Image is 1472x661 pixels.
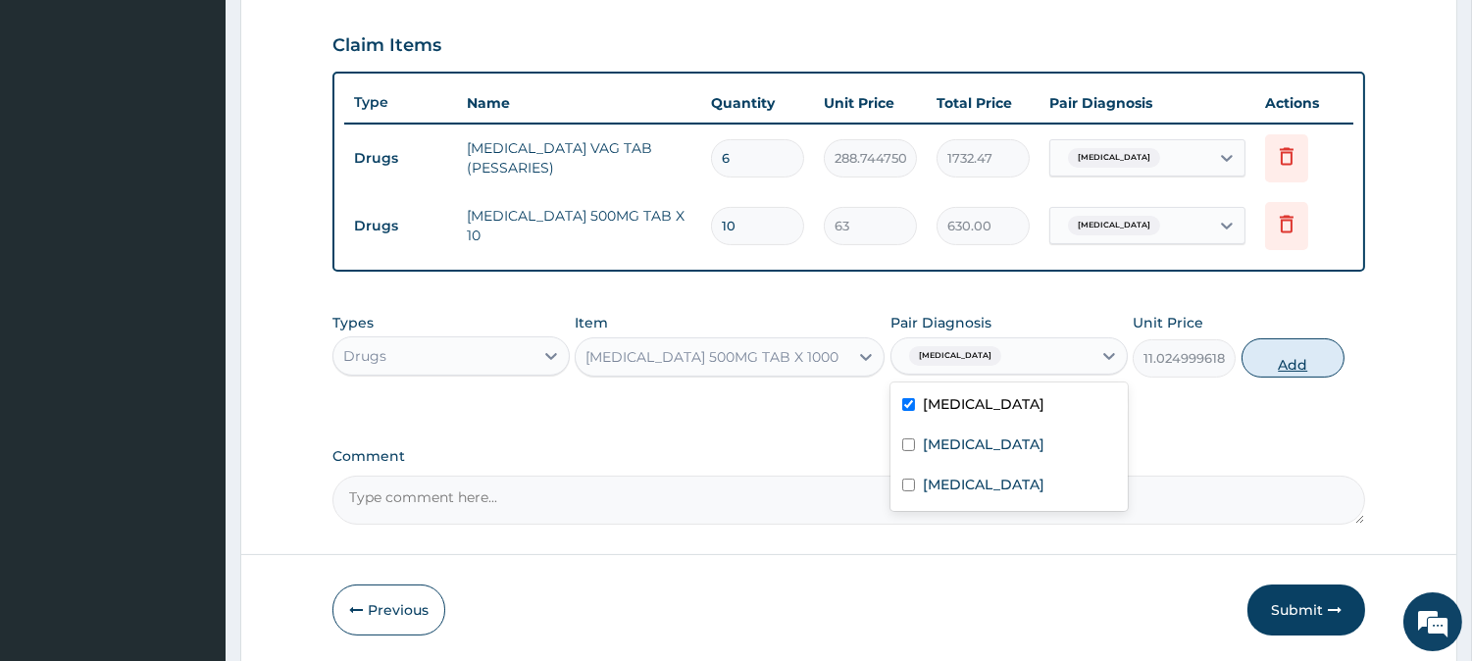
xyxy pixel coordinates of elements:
th: Actions [1255,83,1353,123]
span: We're online! [114,203,271,401]
label: [MEDICAL_DATA] [923,394,1044,414]
span: [MEDICAL_DATA] [1068,148,1160,168]
th: Quantity [701,83,814,123]
th: Name [457,83,701,123]
td: [MEDICAL_DATA] 500MG TAB X 10 [457,196,701,255]
th: Pair Diagnosis [1040,83,1255,123]
label: Unit Price [1133,313,1203,332]
button: Submit [1247,585,1365,636]
label: Comment [332,448,1365,465]
label: Item [575,313,608,332]
label: [MEDICAL_DATA] [923,475,1044,494]
th: Unit Price [814,83,927,123]
button: Add [1242,338,1345,378]
label: Pair Diagnosis [890,313,991,332]
th: Type [344,84,457,121]
div: [MEDICAL_DATA] 500MG TAB X 1000 [585,347,838,367]
textarea: Type your message and hit 'Enter' [10,447,374,516]
span: [MEDICAL_DATA] [909,346,1001,366]
div: Minimize live chat window [322,10,369,57]
div: Drugs [343,346,386,366]
span: [MEDICAL_DATA] [1068,216,1160,235]
td: Drugs [344,208,457,244]
div: Chat with us now [102,110,330,135]
h3: Claim Items [332,35,441,57]
td: [MEDICAL_DATA] VAG TAB (PESSARIES) [457,128,701,187]
img: d_794563401_company_1708531726252_794563401 [36,98,79,147]
label: [MEDICAL_DATA] [923,434,1044,454]
label: Types [332,315,374,331]
th: Total Price [927,83,1040,123]
td: Drugs [344,140,457,177]
button: Previous [332,585,445,636]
